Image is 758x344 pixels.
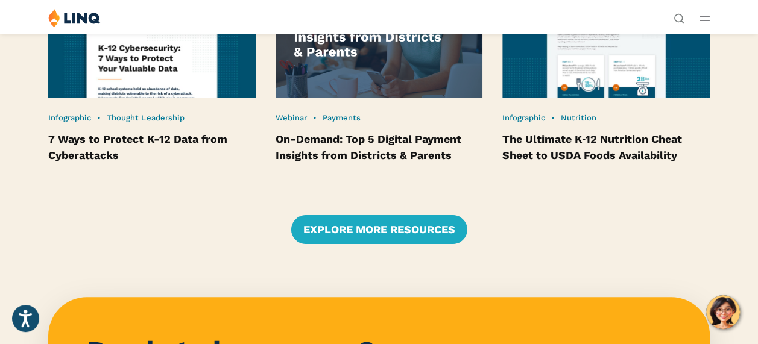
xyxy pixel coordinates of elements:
div: • [276,113,482,124]
a: Nutrition [561,113,596,122]
a: Webinar [276,113,307,122]
a: Infographic [48,113,91,122]
a: Explore More Resources [291,215,467,244]
a: The Ultimate K‑12 Nutrition Cheat Sheet to USDA Foods Availability [502,133,682,161]
button: Open Search Bar [674,12,684,23]
div: • [502,113,709,124]
a: 7 Ways to Protect K-12 Data from Cyberattacks [48,133,227,161]
button: Open Main Menu [700,11,710,25]
img: LINQ | K‑12 Software [48,8,101,27]
a: On-Demand: Top 5 Digital Payment Insights from Districts & Parents [276,133,461,161]
a: Thought Leadership [107,113,184,122]
a: Payments [323,113,361,122]
nav: Utility Navigation [674,8,684,23]
div: • [48,113,255,124]
a: Infographic [502,113,545,122]
button: Hello, have a question? Let’s chat. [706,295,740,329]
